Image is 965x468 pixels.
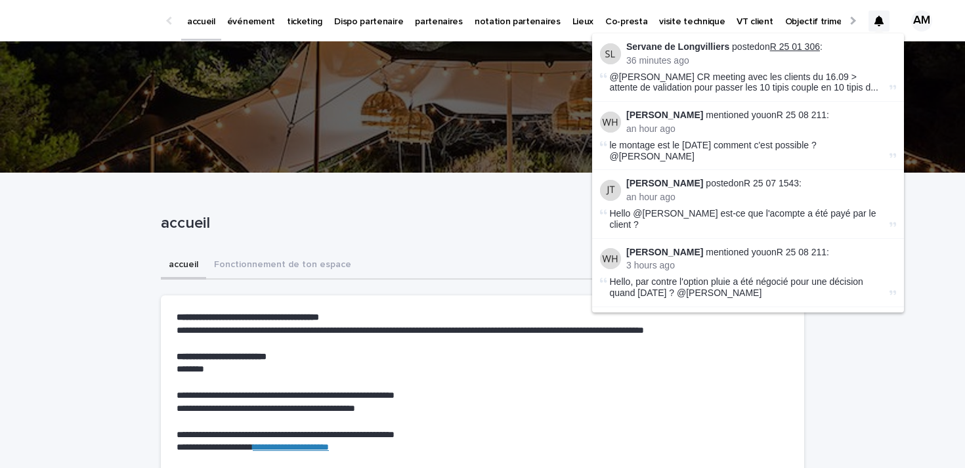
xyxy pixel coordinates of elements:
strong: [PERSON_NAME] [626,247,703,257]
button: Fonctionnement de ton espace [206,252,359,280]
button: accueil [161,252,206,280]
p: mentioned you on : [626,110,896,121]
p: accueil [161,214,799,233]
strong: Servane de Longvilliers [626,41,729,52]
span: Hello @[PERSON_NAME] est-ce que l'acompte a été payé par le client ? [610,208,876,230]
img: Ls34BcGeRexTGTNfXpUC [26,8,154,34]
a: R 25 07 1543 [744,178,799,188]
p: 3 hours ago [626,260,896,271]
p: posted on : [626,178,896,189]
a: R 25 01 306 [770,41,820,52]
img: William Hearsey [600,112,621,133]
strong: [PERSON_NAME] [626,178,703,188]
div: AM [911,11,932,32]
p: posted on : [626,41,896,53]
p: 36 minutes ago [626,55,896,66]
span: Hello, par contre l'option pluie a été négocié pour une décision quand [DATE] ? @[PERSON_NAME] [610,276,863,298]
a: R 25 08 211 [777,110,826,120]
p: an hour ago [626,123,896,135]
p: mentioned you on : [626,247,896,258]
span: le montage est le [DATE] comment c'est possible ? @[PERSON_NAME] [610,140,817,161]
img: Joy Tarade [600,180,621,201]
img: William Hearsey [600,248,621,269]
img: Servane de Longvilliers [600,43,621,64]
a: R 25 08 211 [777,247,826,257]
span: @[PERSON_NAME] CR meeting avec les clients du 16.09 > attente de validation pour passer les 10 ti... [610,72,887,94]
strong: [PERSON_NAME] [626,110,703,120]
p: an hour ago [626,192,896,203]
